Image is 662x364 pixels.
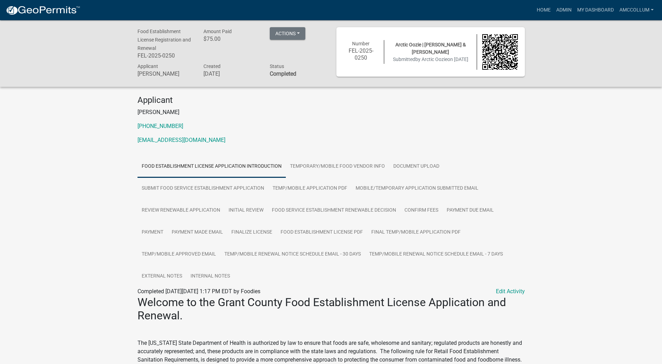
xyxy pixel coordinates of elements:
[270,27,305,40] button: Actions
[496,287,525,296] a: Edit Activity
[343,47,379,61] h6: FEL-2025-0250
[270,70,296,77] strong: Completed
[617,3,656,17] a: amccollum
[352,41,370,46] span: Number
[203,36,259,42] h6: $75.00
[574,3,617,17] a: My Dashboard
[270,63,284,69] span: Status
[224,199,268,222] a: Initial Review
[137,95,525,105] h4: Applicant
[137,199,224,222] a: Review Renewable Application
[393,56,468,62] span: Submitted on [DATE]
[137,156,286,178] a: Food Establishment License Application Introduction
[137,221,168,244] a: Payment
[351,177,483,200] a: Mobile/Temporary Application Submitted Email
[137,123,183,129] a: [PHONE_NUMBER]
[186,265,234,288] a: Internal Notes
[137,288,260,295] span: Completed [DATE][DATE] 1:17 PM EDT by Foodies
[227,221,276,244] a: Finalize License
[168,221,227,244] a: Payment made Email
[137,177,268,200] a: Submit Food Service Establishment Application
[203,29,232,34] span: Amount Paid
[137,108,525,116] p: [PERSON_NAME]
[203,63,221,69] span: Created
[137,70,193,77] h6: [PERSON_NAME]
[137,29,191,51] span: Food Establishment License Registration and Renewal
[553,3,574,17] a: Admin
[137,243,220,266] a: Temp/Mobile Approved Email
[389,156,444,178] a: Document Upload
[137,296,525,323] h2: Welcome to the Grant County Food Establishment License Application and Renewal.
[137,52,193,59] h6: FEL-2025-0250
[276,221,367,244] a: Food Establishment License PDF
[203,70,259,77] h6: [DATE]
[268,199,400,222] a: Food Service Establishment Renewable Decision
[365,243,507,266] a: Temp/Mobile Renewal Notice Schedule Email - 7 Days
[367,221,465,244] a: Final Temp/Mobile Application PDF
[534,3,553,17] a: Home
[268,177,351,200] a: Temp/Mobile Application PDF
[442,199,498,222] a: Payment Due Email
[220,243,365,266] a: Temp/Mobile Renewal Notice Schedule Email - 30 Days
[137,265,186,288] a: External Notes
[137,339,525,364] p: The [US_STATE] State Department of Health is authorized by law to ensure that foods are safe, who...
[395,42,466,55] span: Arctic Oozie | [PERSON_NAME] & [PERSON_NAME]
[400,199,442,222] a: Confirm Fees
[482,34,518,70] img: QR code
[137,137,225,143] a: [EMAIL_ADDRESS][DOMAIN_NAME]
[137,63,158,69] span: Applicant
[286,156,389,178] a: Temporary/Mobile Food Vendor Info
[415,56,447,62] span: by Arctic Oozie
